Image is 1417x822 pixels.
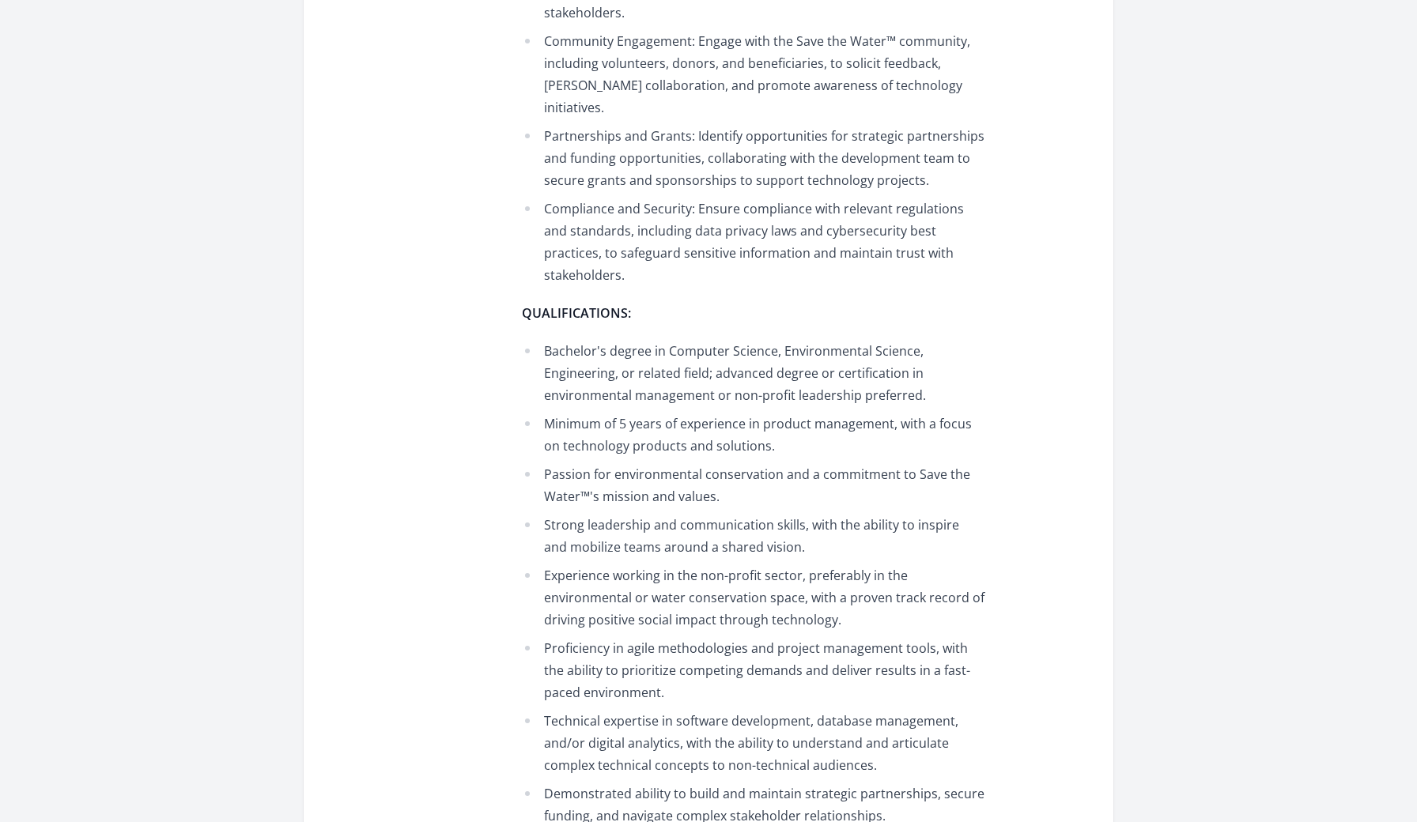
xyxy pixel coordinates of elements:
[522,304,631,322] strong: QUALIFICATIONS:
[522,198,984,286] li: Compliance and Security: Ensure compliance with relevant regulations and standards, including dat...
[522,514,984,558] li: Strong leadership and communication skills, with the ability to inspire and mobilize teams around...
[522,413,984,457] li: Minimum of 5 years of experience in product management, with a focus on technology products and s...
[522,564,984,631] li: Experience working in the non-profit sector, preferably in the environmental or water conservatio...
[522,125,984,191] li: Partnerships and Grants: Identify opportunities for strategic partnerships and funding opportunit...
[522,463,984,507] li: Passion for environmental conservation and a commitment to Save the Water™'s mission and values.
[522,710,984,776] li: Technical expertise in software development, database management, and/or digital analytics, with ...
[522,637,984,703] li: Proficiency in agile methodologies and project management tools, with the ability to prioritize c...
[522,30,984,119] li: Community Engagement: Engage with the Save the Water™ community, including volunteers, donors, an...
[522,340,984,406] li: Bachelor's degree in Computer Science, Environmental Science, Engineering, or related field; adva...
